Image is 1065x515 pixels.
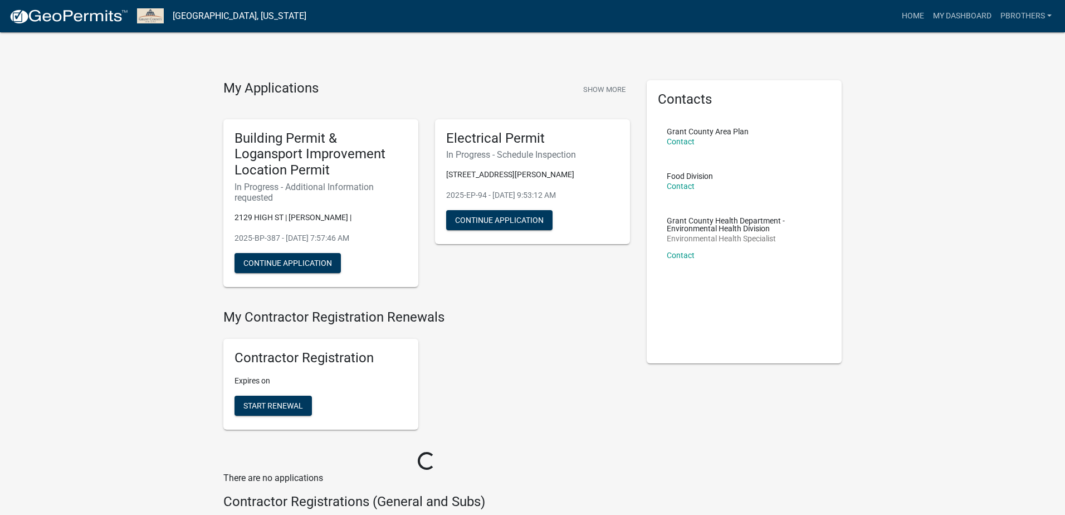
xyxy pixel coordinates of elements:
[243,401,303,410] span: Start Renewal
[446,169,619,181] p: [STREET_ADDRESS][PERSON_NAME]
[446,210,553,230] button: Continue Application
[235,396,312,416] button: Start Renewal
[235,350,407,366] h5: Contractor Registration
[667,235,822,242] p: Environmental Health Specialist
[223,309,630,325] h4: My Contractor Registration Renewals
[667,137,695,146] a: Contact
[929,6,996,27] a: My Dashboard
[667,182,695,191] a: Contact
[173,7,306,26] a: [GEOGRAPHIC_DATA], [US_STATE]
[446,130,619,147] h5: Electrical Permit
[667,217,822,232] p: Grant County Health Department - Environmental Health Division
[223,472,630,485] p: There are no applications
[667,251,695,260] a: Contact
[137,8,164,23] img: Grant County, Indiana
[897,6,929,27] a: Home
[235,232,407,244] p: 2025-BP-387 - [DATE] 7:57:46 AM
[446,190,619,201] p: 2025-EP-94 - [DATE] 9:53:12 AM
[223,494,630,510] h4: Contractor Registrations (General and Subs)
[996,6,1056,27] a: pbrothers
[235,212,407,224] p: 2129 HIGH ST | [PERSON_NAME] |
[235,253,341,273] button: Continue Application
[446,149,619,160] h6: In Progress - Schedule Inspection
[235,182,407,203] h6: In Progress - Additional Information requested
[667,128,749,135] p: Grant County Area Plan
[235,130,407,178] h5: Building Permit & Logansport Improvement Location Permit
[658,91,830,108] h5: Contacts
[223,309,630,439] wm-registration-list-section: My Contractor Registration Renewals
[235,375,407,387] p: Expires on
[579,80,630,99] button: Show More
[667,172,713,180] p: Food Division
[223,80,319,97] h4: My Applications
